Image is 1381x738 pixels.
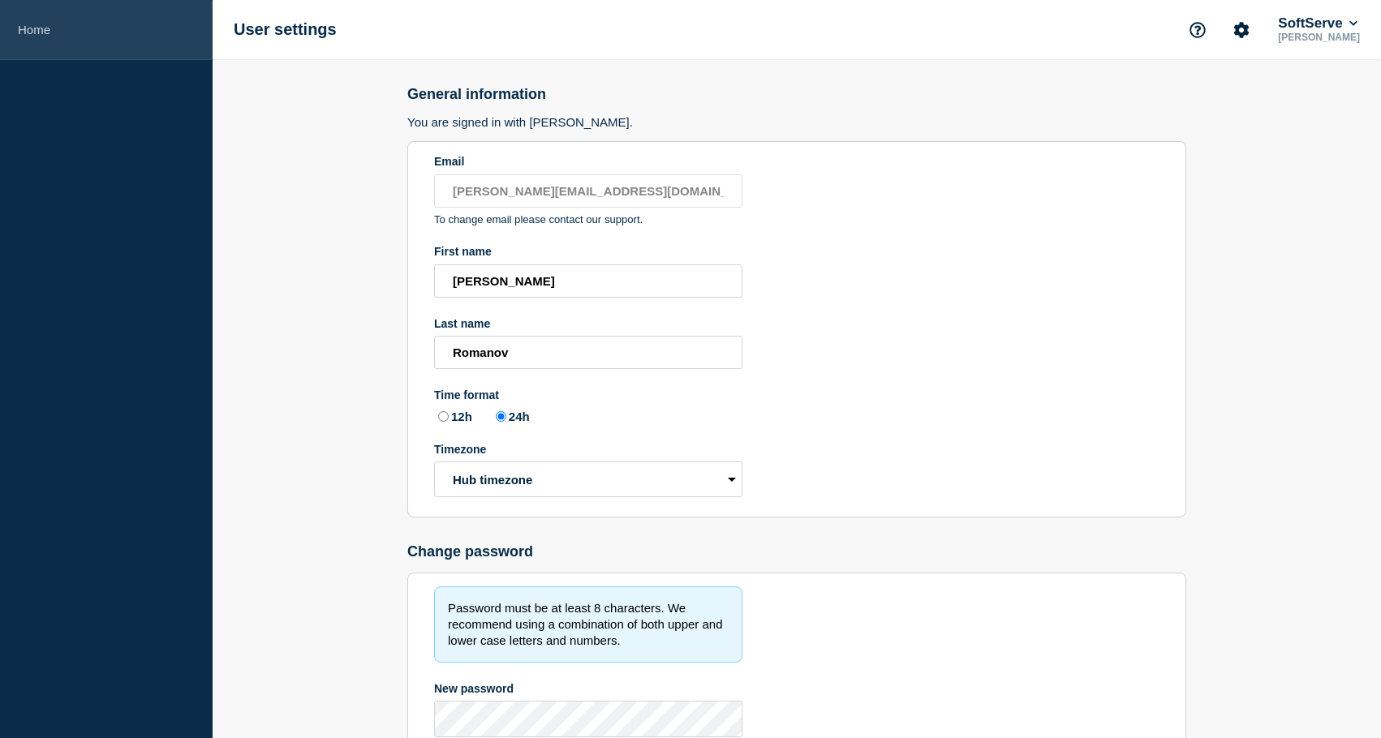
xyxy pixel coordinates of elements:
[434,245,742,258] div: First name
[1275,15,1361,32] button: SoftServe
[407,86,1186,103] h2: General information
[492,408,530,423] label: 24h
[434,388,742,401] div: Time format
[1275,32,1363,43] p: [PERSON_NAME]
[407,543,1186,560] h2: Change password
[434,586,742,663] div: Password must be at least 8 characters. We recommend using a combination of both upper and lower ...
[434,682,742,695] div: New password
[234,20,337,39] h1: User settings
[1224,13,1258,47] button: Account settings
[434,443,742,456] div: Timezone
[438,411,449,422] input: 12h
[434,213,742,225] p: To change email please contact our support.
[434,317,742,330] div: Last name
[434,408,472,423] label: 12h
[496,411,506,422] input: 24h
[434,264,742,298] input: First name
[1181,13,1215,47] button: Support
[407,115,1186,129] h3: You are signed in with [PERSON_NAME].
[434,174,742,208] input: Email
[434,701,742,737] input: New password
[434,336,742,369] input: Last name
[434,155,742,168] div: Email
